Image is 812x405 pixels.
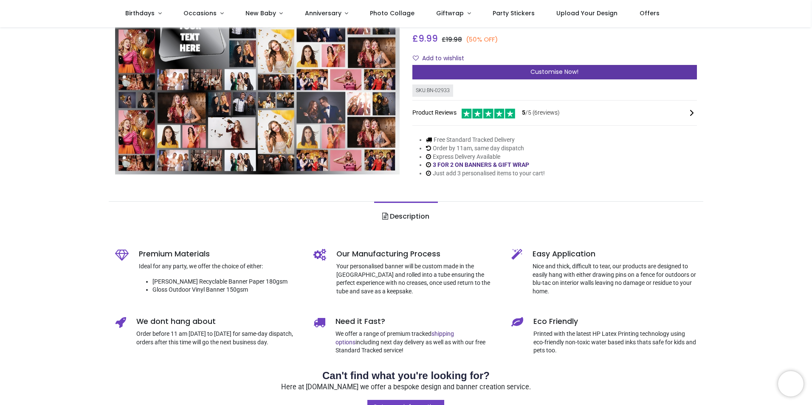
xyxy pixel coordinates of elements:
a: Description [374,202,437,231]
span: 19.98 [446,35,462,44]
span: Occasions [183,9,217,17]
span: Customise Now! [530,67,578,76]
span: Birthdays [125,9,155,17]
li: Just add 3 personalised items to your cart! [426,169,545,178]
h2: Can't find what you're looking for? [115,368,697,383]
div: SKU: BN-02933 [412,84,453,97]
h5: Easy Application [533,249,697,259]
h5: Premium Materials [139,249,301,259]
button: Add to wishlistAdd to wishlist [412,51,471,66]
span: Offers [640,9,660,17]
h5: Need it Fast? [336,316,499,327]
span: £ [412,32,438,45]
p: Order before 11 am [DATE] to [DATE] for same-day dispatch, orders after this time will go the nex... [136,330,301,346]
p: Your personalised banner will be custom made in the [GEOGRAPHIC_DATA] and rolled into a tube ensu... [336,262,499,295]
li: Express Delivery Available [426,153,545,161]
h5: Eco Friendly [533,316,697,327]
span: 5 [522,109,525,116]
small: (50% OFF) [466,35,498,44]
a: shipping options [336,330,454,346]
span: £ [442,35,462,44]
i: Add to wishlist [413,55,419,61]
p: Printed with the latest HP Latex Printing technology using eco-friendly non-toxic water based ink... [533,330,697,355]
p: Ideal for any party, we offer the choice of either: [139,262,301,271]
span: Giftwrap [436,9,464,17]
li: Free Standard Tracked Delivery [426,136,545,144]
iframe: Brevo live chat [778,371,804,397]
span: New Baby [245,9,276,17]
span: /5 ( 6 reviews) [522,109,560,117]
li: Gloss Outdoor Vinyl Banner 150gsm [152,286,301,294]
p: Nice and thick, difficult to tear, our products are designed to easily hang with either drawing p... [533,262,697,295]
img: Personalised Birthday Backdrop Banner - Grey Silver Photo Collage - Add Text & 48 Photo [115,7,400,174]
h5: Our Manufacturing Process [336,249,499,259]
span: Photo Collage [370,9,414,17]
li: Order by 11am, same day dispatch [426,144,545,153]
p: We offer a range of premium tracked including next day delivery as well as with our free Standard... [336,330,499,355]
li: [PERSON_NAME] Recyclable Banner Paper 180gsm [152,278,301,286]
span: Anniversary [305,9,341,17]
span: 9.99 [418,32,438,45]
p: Here at [DOMAIN_NAME] we offer a bespoke design and banner creation service. [115,382,697,392]
span: Party Stickers [493,9,535,17]
a: 3 FOR 2 ON BANNERS & GIFT WRAP [433,161,529,168]
span: Upload Your Design [556,9,617,17]
div: Product Reviews [412,107,697,119]
h5: We dont hang about [136,316,301,327]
